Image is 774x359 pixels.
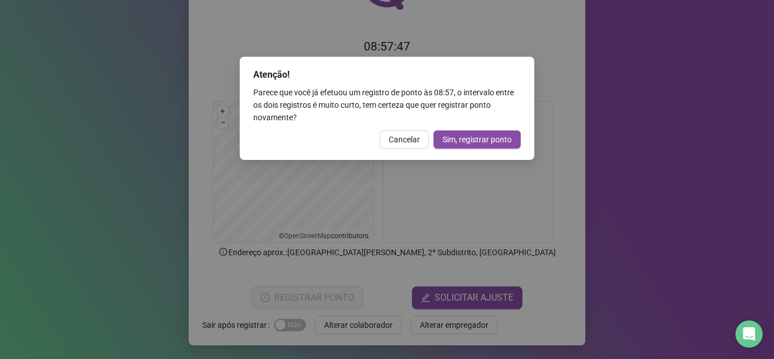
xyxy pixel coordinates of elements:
[443,133,512,146] span: Sim, registrar ponto
[433,130,521,149] button: Sim, registrar ponto
[253,86,521,124] div: Parece que você já efetuou um registro de ponto às 08:57 , o intervalo entre os dois registros é ...
[253,68,521,82] div: Atenção!
[380,130,429,149] button: Cancelar
[389,133,420,146] span: Cancelar
[735,320,763,348] div: Open Intercom Messenger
